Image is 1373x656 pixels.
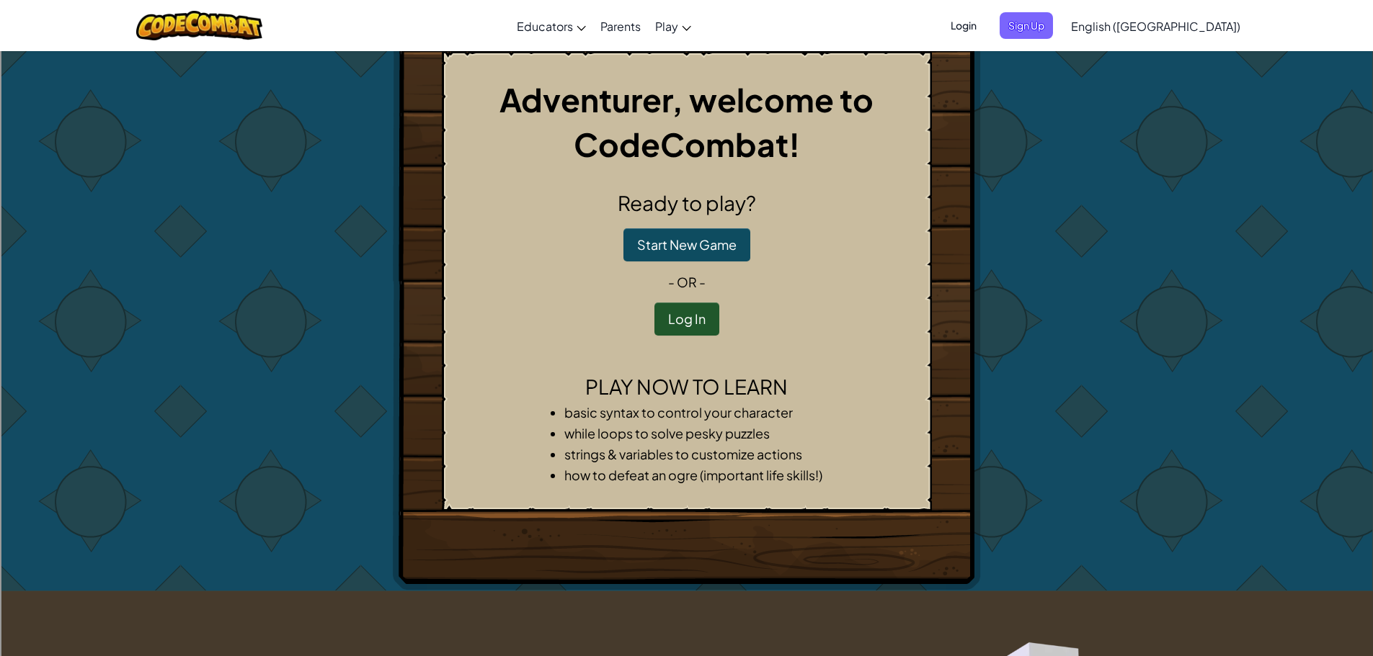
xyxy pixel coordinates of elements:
[6,6,1367,19] div: Sort A > Z
[648,6,698,45] a: Play
[6,58,1367,71] div: Options
[1071,19,1240,34] span: English ([GEOGRAPHIC_DATA])
[6,45,1367,58] div: Delete
[517,19,573,34] span: Educators
[6,84,1367,96] div: Rename
[1000,12,1053,39] button: Sign Up
[942,12,985,39] button: Login
[593,6,648,45] a: Parents
[1064,6,1248,45] a: English ([GEOGRAPHIC_DATA])
[510,6,593,45] a: Educators
[6,96,1367,109] div: Move To ...
[655,19,678,34] span: Play
[6,32,1367,45] div: Move To ...
[6,19,1367,32] div: Sort New > Old
[6,71,1367,84] div: Sign out
[136,11,262,40] img: CodeCombat logo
